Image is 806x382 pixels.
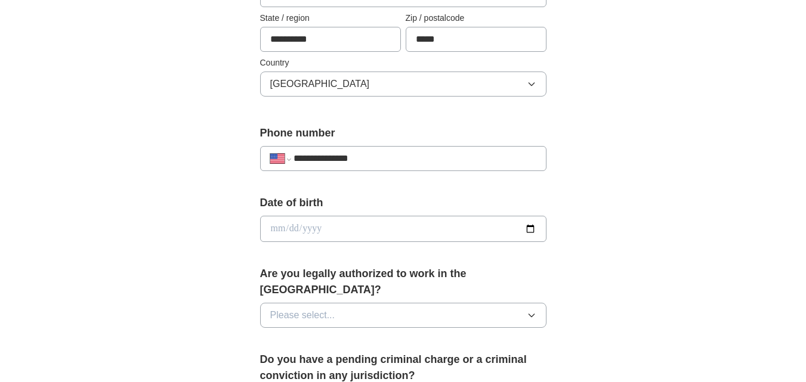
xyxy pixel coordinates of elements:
span: [GEOGRAPHIC_DATA] [270,77,370,91]
button: [GEOGRAPHIC_DATA] [260,72,546,97]
label: Date of birth [260,195,546,211]
label: Zip / postalcode [406,12,546,24]
label: Phone number [260,125,546,141]
span: Please select... [270,308,335,322]
label: State / region [260,12,401,24]
button: Please select... [260,303,546,328]
label: Country [260,57,546,69]
label: Are you legally authorized to work in the [GEOGRAPHIC_DATA]? [260,266,546,298]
